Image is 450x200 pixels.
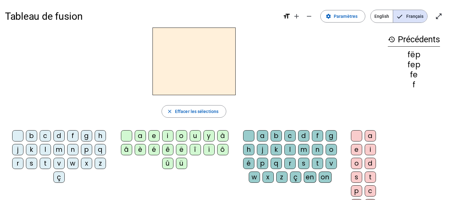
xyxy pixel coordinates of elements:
[276,172,287,183] div: z
[53,158,65,169] div: v
[435,13,442,20] mat-icon: open_in_full
[365,144,376,155] div: i
[217,144,228,155] div: ô
[365,185,376,197] div: c
[249,172,260,183] div: w
[135,130,146,141] div: a
[351,144,362,155] div: e
[320,10,365,23] button: Paramètres
[148,130,160,141] div: e
[393,10,427,23] span: Français
[351,172,362,183] div: s
[5,6,278,26] h1: Tableau de fusion
[388,33,440,47] h3: Précédents
[284,144,296,155] div: l
[388,61,440,69] div: fep
[243,158,254,169] div: é
[148,144,160,155] div: é
[257,158,268,169] div: p
[284,158,296,169] div: r
[351,158,362,169] div: o
[176,130,187,141] div: o
[334,13,357,20] span: Paramètres
[243,144,254,155] div: h
[95,144,106,155] div: q
[26,130,37,141] div: b
[162,130,173,141] div: i
[81,158,92,169] div: x
[203,144,215,155] div: ï
[326,158,337,169] div: v
[371,10,393,23] span: English
[176,158,187,169] div: ü
[40,130,51,141] div: c
[293,13,300,20] mat-icon: add
[40,144,51,155] div: l
[305,13,313,20] mat-icon: remove
[12,158,23,169] div: r
[190,130,201,141] div: u
[365,172,376,183] div: t
[121,144,132,155] div: â
[370,10,427,23] mat-button-toggle-group: Language selection
[53,130,65,141] div: d
[162,158,173,169] div: û
[81,130,92,141] div: g
[365,130,376,141] div: a
[298,144,309,155] div: m
[432,10,445,23] button: Entrer en plein écran
[298,158,309,169] div: s
[388,81,440,89] div: f
[26,144,37,155] div: k
[175,108,218,115] span: Effacer les sélections
[326,13,331,19] mat-icon: settings
[176,144,187,155] div: ë
[290,10,303,23] button: Augmenter la taille de la police
[283,13,290,20] mat-icon: format_size
[284,130,296,141] div: c
[95,130,106,141] div: h
[262,172,274,183] div: x
[95,158,106,169] div: z
[53,144,65,155] div: m
[312,144,323,155] div: n
[67,158,78,169] div: w
[40,158,51,169] div: t
[257,130,268,141] div: a
[290,172,301,183] div: ç
[135,144,146,155] div: è
[271,130,282,141] div: b
[203,130,215,141] div: y
[217,130,228,141] div: à
[365,158,376,169] div: d
[298,130,309,141] div: d
[351,185,362,197] div: p
[388,36,395,43] mat-icon: history
[67,144,78,155] div: n
[167,109,172,114] mat-icon: close
[190,144,201,155] div: î
[271,158,282,169] div: q
[53,172,65,183] div: ç
[319,172,332,183] div: on
[257,144,268,155] div: j
[388,71,440,79] div: fe
[312,130,323,141] div: f
[303,10,315,23] button: Diminuer la taille de la police
[67,130,78,141] div: f
[162,144,173,155] div: ê
[388,51,440,59] div: fëp
[326,144,337,155] div: o
[12,144,23,155] div: j
[26,158,37,169] div: s
[326,130,337,141] div: g
[304,172,316,183] div: en
[81,144,92,155] div: p
[312,158,323,169] div: t
[162,105,226,118] button: Effacer les sélections
[271,144,282,155] div: k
